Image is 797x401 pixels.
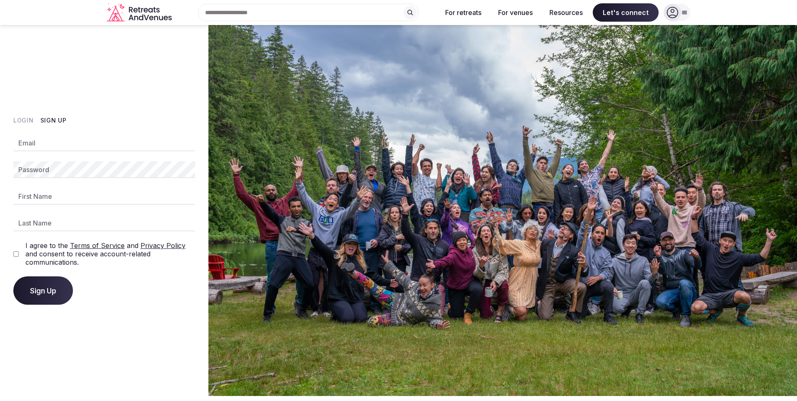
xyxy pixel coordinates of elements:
[25,241,195,266] label: I agree to the and and consent to receive account-related communications.
[30,286,56,295] span: Sign Up
[543,3,589,22] button: Resources
[107,3,173,22] a: Visit the homepage
[70,241,125,250] a: Terms of Service
[491,3,539,22] button: For venues
[13,116,34,125] button: Login
[13,276,73,305] button: Sign Up
[140,241,185,250] a: Privacy Policy
[593,3,659,22] span: Let's connect
[40,116,67,125] button: Sign Up
[439,3,488,22] button: For retreats
[208,25,797,396] img: My Account Background
[107,3,173,22] svg: Retreats and Venues company logo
